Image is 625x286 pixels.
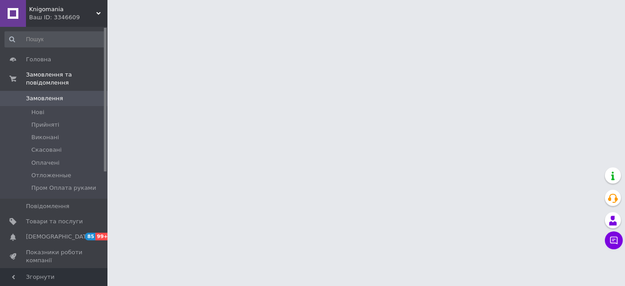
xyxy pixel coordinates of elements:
span: Головна [26,55,51,64]
span: Knigomania [29,5,96,13]
div: Ваш ID: 3346609 [29,13,107,21]
span: Повідомлення [26,202,69,210]
input: Пошук [4,31,106,47]
span: Товари та послуги [26,218,83,226]
span: Пром Оплата руками [31,184,96,192]
span: Показники роботи компанії [26,248,83,265]
span: Скасовані [31,146,62,154]
span: Отложенные [31,171,71,179]
span: Прийняті [31,121,59,129]
span: Оплачені [31,159,60,167]
button: Чат з покупцем [605,231,623,249]
span: [DEMOGRAPHIC_DATA] [26,233,92,241]
span: 99+ [95,233,110,240]
span: Нові [31,108,44,116]
span: Замовлення та повідомлення [26,71,107,87]
span: 85 [85,233,95,240]
span: Замовлення [26,94,63,102]
span: Виконані [31,133,59,141]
